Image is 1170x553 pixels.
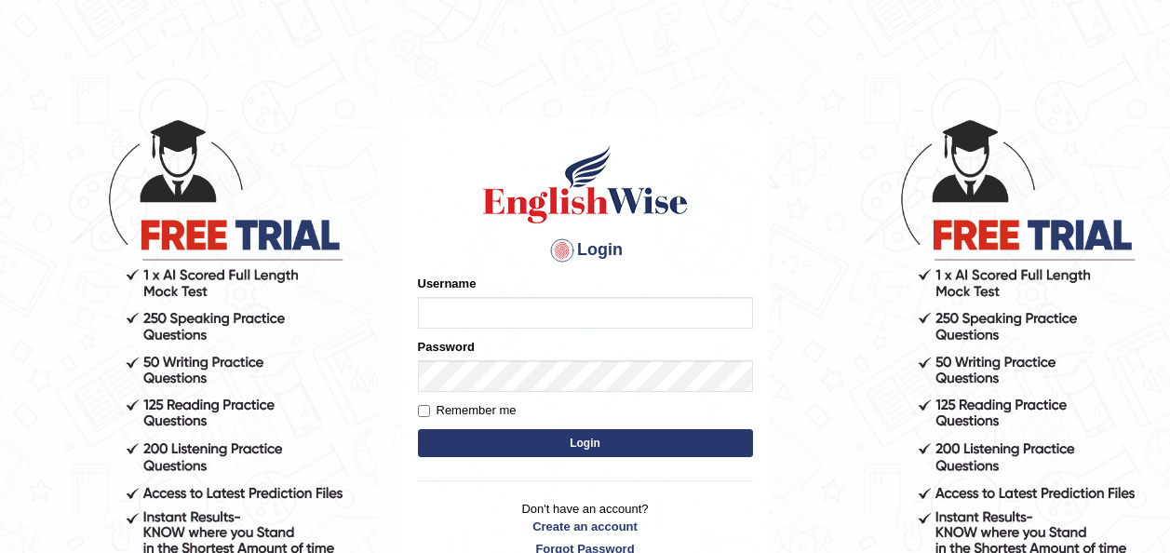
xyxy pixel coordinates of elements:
label: Remember me [418,401,517,420]
input: Remember me [418,405,430,417]
a: Create an account [418,518,753,535]
img: Logo of English Wise sign in for intelligent practice with AI [479,142,692,226]
label: Password [418,338,475,356]
h4: Login [418,236,753,265]
button: Login [418,429,753,457]
label: Username [418,275,477,292]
